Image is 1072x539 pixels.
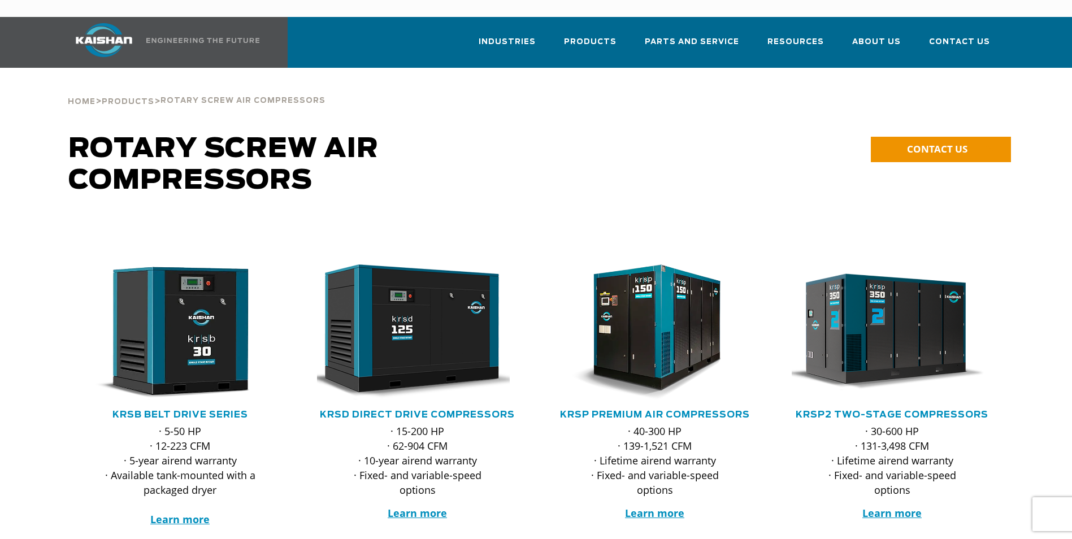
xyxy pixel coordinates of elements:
a: Products [102,96,154,106]
p: · 30-600 HP · 131-3,498 CFM · Lifetime airend warranty · Fixed- and variable-speed options [814,424,970,497]
img: krsp350 [783,264,984,400]
a: Parts and Service [645,27,739,66]
a: CONTACT US [871,137,1011,162]
img: krsd125 [309,264,510,400]
div: > > [68,68,325,111]
span: Industries [479,36,536,49]
p: · 40-300 HP · 139-1,521 CFM · Lifetime airend warranty · Fixed- and variable-speed options [577,424,733,497]
img: krsb30 [71,264,272,400]
a: Learn more [862,506,922,520]
img: Engineering the future [146,38,259,43]
img: kaishan logo [62,23,146,57]
span: Products [102,98,154,106]
a: Learn more [150,512,210,526]
div: krsp150 [554,264,756,400]
p: · 5-50 HP · 12-223 CFM · 5-year airend warranty · Available tank-mounted with a packaged dryer [102,424,258,527]
div: krsb30 [80,264,281,400]
a: Products [564,27,617,66]
p: · 15-200 HP · 62-904 CFM · 10-year airend warranty · Fixed- and variable-speed options [340,424,496,497]
a: KRSP Premium Air Compressors [560,410,750,419]
a: Resources [767,27,824,66]
img: krsp150 [546,264,747,400]
a: About Us [852,27,901,66]
a: KRSP2 Two-Stage Compressors [796,410,988,419]
span: CONTACT US [907,142,967,155]
a: KRSB Belt Drive Series [112,410,248,419]
a: Industries [479,27,536,66]
div: krsd125 [317,264,518,400]
span: Parts and Service [645,36,739,49]
a: KRSD Direct Drive Compressors [320,410,515,419]
a: Home [68,96,96,106]
a: Learn more [388,506,447,520]
a: Kaishan USA [62,17,262,68]
span: Products [564,36,617,49]
span: Contact Us [929,36,990,49]
span: Resources [767,36,824,49]
div: krsp350 [792,264,993,400]
a: Learn more [625,506,684,520]
span: Rotary Screw Air Compressors [160,97,325,105]
span: Home [68,98,96,106]
a: Contact Us [929,27,990,66]
span: Rotary Screw Air Compressors [68,136,379,194]
span: About Us [852,36,901,49]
